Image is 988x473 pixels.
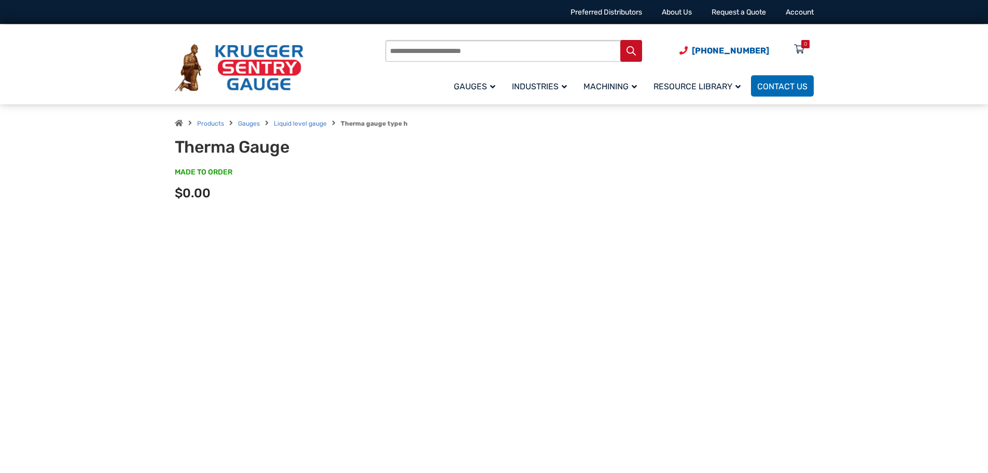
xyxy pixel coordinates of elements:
[692,46,769,56] span: [PHONE_NUMBER]
[712,8,766,17] a: Request a Quote
[786,8,814,17] a: Account
[583,82,637,91] span: Machining
[577,74,647,98] a: Machining
[341,120,408,127] strong: Therma gauge type h
[804,40,807,48] div: 0
[512,82,567,91] span: Industries
[175,44,303,92] img: Krueger Sentry Gauge
[662,8,692,17] a: About Us
[653,82,741,91] span: Resource Library
[679,44,769,57] a: Phone Number (920) 434-8860
[454,82,495,91] span: Gauges
[448,74,506,98] a: Gauges
[751,75,814,97] a: Contact Us
[175,137,430,157] h1: Therma Gauge
[570,8,642,17] a: Preferred Distributors
[757,82,808,91] span: Contact Us
[175,167,232,178] span: MADE TO ORDER
[647,74,751,98] a: Resource Library
[175,186,211,200] span: $0.00
[274,120,327,127] a: Liquid level gauge
[506,74,577,98] a: Industries
[197,120,224,127] a: Products
[238,120,260,127] a: Gauges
